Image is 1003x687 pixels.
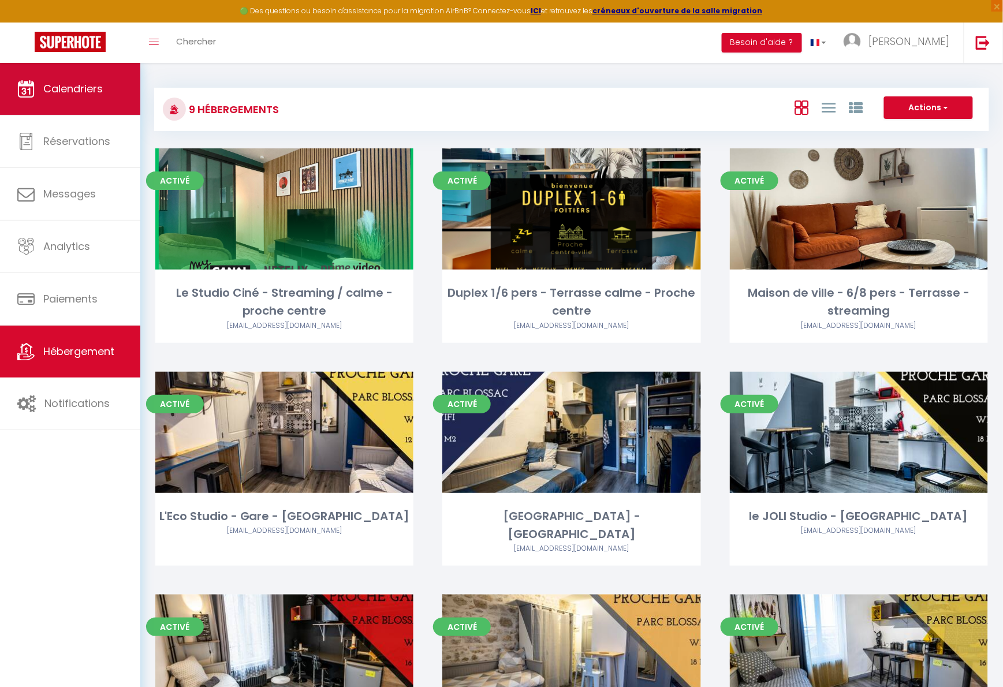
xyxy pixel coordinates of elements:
[442,543,700,554] div: Airbnb
[822,98,836,117] a: Vue en Liste
[849,98,863,117] a: Vue par Groupe
[730,284,988,320] div: Maison de ville - 6/8 pers - Terrasse - streaming
[868,34,949,48] span: [PERSON_NAME]
[43,81,103,96] span: Calendriers
[43,134,110,148] span: Réservations
[44,396,110,410] span: Notifications
[155,525,413,536] div: Airbnb
[43,186,96,201] span: Messages
[43,344,114,359] span: Hébergement
[433,171,491,190] span: Activé
[9,5,44,39] button: Ouvrir le widget de chat LiveChat
[730,320,988,331] div: Airbnb
[43,239,90,253] span: Analytics
[844,33,861,50] img: ...
[155,284,413,320] div: Le Studio Ciné - Streaming / calme - proche centre
[722,33,802,53] button: Besoin d'aide ?
[835,23,964,63] a: ... [PERSON_NAME]
[442,284,700,320] div: Duplex 1/6 pers - Terrasse calme - Proche centre
[442,320,700,331] div: Airbnb
[721,171,778,190] span: Activé
[795,98,808,117] a: Vue en Box
[146,171,204,190] span: Activé
[146,395,204,413] span: Activé
[155,507,413,525] div: L'Eco Studio - Gare - [GEOGRAPHIC_DATA]
[592,6,762,16] a: créneaux d'ouverture de la salle migration
[976,35,990,50] img: logout
[43,292,98,306] span: Paiements
[35,32,106,52] img: Super Booking
[884,96,973,120] button: Actions
[433,395,491,413] span: Activé
[721,395,778,413] span: Activé
[176,35,216,47] span: Chercher
[442,507,700,544] div: [GEOGRAPHIC_DATA] - [GEOGRAPHIC_DATA]
[730,507,988,525] div: le JOLI Studio - [GEOGRAPHIC_DATA]
[721,618,778,636] span: Activé
[531,6,541,16] a: ICI
[433,618,491,636] span: Activé
[146,618,204,636] span: Activé
[167,23,225,63] a: Chercher
[155,320,413,331] div: Airbnb
[730,525,988,536] div: Airbnb
[186,96,279,122] h3: 9 Hébergements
